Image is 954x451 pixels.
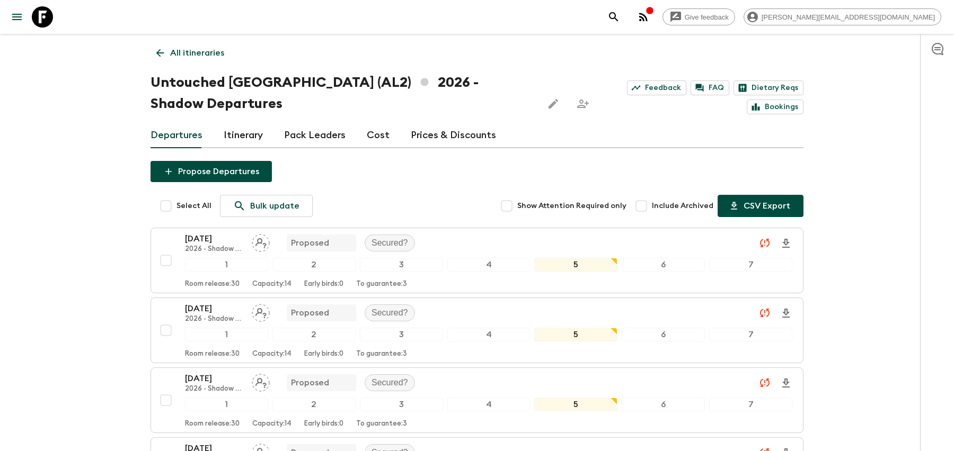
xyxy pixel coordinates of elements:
[360,328,443,341] div: 3
[356,280,407,288] p: To guarantee: 3
[185,302,243,315] p: [DATE]
[372,237,408,249] p: Secured?
[185,280,240,288] p: Room release: 30
[304,350,343,358] p: Early birds: 0
[543,93,564,114] button: Edit this itinerary
[534,258,617,272] div: 5
[360,258,443,272] div: 3
[252,350,291,358] p: Capacity: 14
[151,72,534,114] h1: Untouched [GEOGRAPHIC_DATA] (AL2) 2026 - Shadow Departures
[170,47,224,59] p: All itineraries
[744,8,941,25] div: [PERSON_NAME][EMAIL_ADDRESS][DOMAIN_NAME]
[185,372,243,385] p: [DATE]
[747,100,803,114] a: Bookings
[780,307,792,320] svg: Download Onboarding
[185,328,268,341] div: 1
[662,8,735,25] a: Give feedback
[652,201,713,211] span: Include Archived
[758,306,771,319] svg: Unable to sync - Check prices and secured
[151,367,803,433] button: [DATE]2026 - Shadow DeparturesAssign pack leaderProposedSecured?1234567Room release:30Capacity:14...
[185,315,243,323] p: 2026 - Shadow Departures
[365,234,415,251] div: Secured?
[185,385,243,393] p: 2026 - Shadow Departures
[151,228,803,293] button: [DATE]2026 - Shadow DeparturesAssign pack leaderProposedSecured?1234567Room release:30Capacity:14...
[627,80,686,95] a: Feedback
[291,237,329,249] p: Proposed
[304,420,343,428] p: Early birds: 0
[356,350,407,358] p: To guarantee: 3
[224,123,263,148] a: Itinerary
[572,93,594,114] span: Share this itinerary
[185,258,268,272] div: 1
[304,280,343,288] p: Early birds: 0
[447,258,531,272] div: 4
[291,376,329,389] p: Proposed
[534,398,617,411] div: 5
[356,420,407,428] p: To guarantee: 3
[603,6,624,28] button: search adventures
[447,328,531,341] div: 4
[272,328,356,341] div: 2
[272,398,356,411] div: 2
[365,304,415,321] div: Secured?
[447,398,531,411] div: 4
[622,328,705,341] div: 6
[252,377,270,385] span: Assign pack leader
[151,123,202,148] a: Departures
[151,161,272,182] button: Propose Departures
[758,376,771,389] svg: Unable to sync - Check prices and secured
[272,258,356,272] div: 2
[534,328,617,341] div: 5
[360,398,443,411] div: 3
[411,123,496,148] a: Prices & Discounts
[756,13,941,21] span: [PERSON_NAME][EMAIL_ADDRESS][DOMAIN_NAME]
[185,232,243,245] p: [DATE]
[151,42,230,64] a: All itineraries
[220,195,313,217] a: Bulk update
[734,80,803,95] a: Dietary Reqs
[291,306,329,319] p: Proposed
[252,420,291,428] p: Capacity: 14
[691,80,729,95] a: FAQ
[517,201,626,211] span: Show Attention Required only
[365,374,415,391] div: Secured?
[718,195,803,217] button: CSV Export
[622,398,705,411] div: 6
[709,398,792,411] div: 7
[252,237,270,246] span: Assign pack leader
[780,237,792,250] svg: Download Onboarding
[6,6,28,28] button: menu
[252,307,270,315] span: Assign pack leader
[709,328,792,341] div: 7
[780,377,792,390] svg: Download Onboarding
[679,13,735,21] span: Give feedback
[250,200,299,212] p: Bulk update
[185,420,240,428] p: Room release: 30
[176,201,211,211] span: Select All
[758,237,771,249] svg: Unable to sync - Check prices and secured
[367,123,390,148] a: Cost
[185,350,240,358] p: Room release: 30
[372,306,408,319] p: Secured?
[622,258,705,272] div: 6
[185,245,243,254] p: 2026 - Shadow Departures
[151,297,803,363] button: [DATE]2026 - Shadow DeparturesAssign pack leaderProposedSecured?1234567Room release:30Capacity:14...
[185,398,268,411] div: 1
[709,258,792,272] div: 7
[372,376,408,389] p: Secured?
[284,123,346,148] a: Pack Leaders
[252,280,291,288] p: Capacity: 14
